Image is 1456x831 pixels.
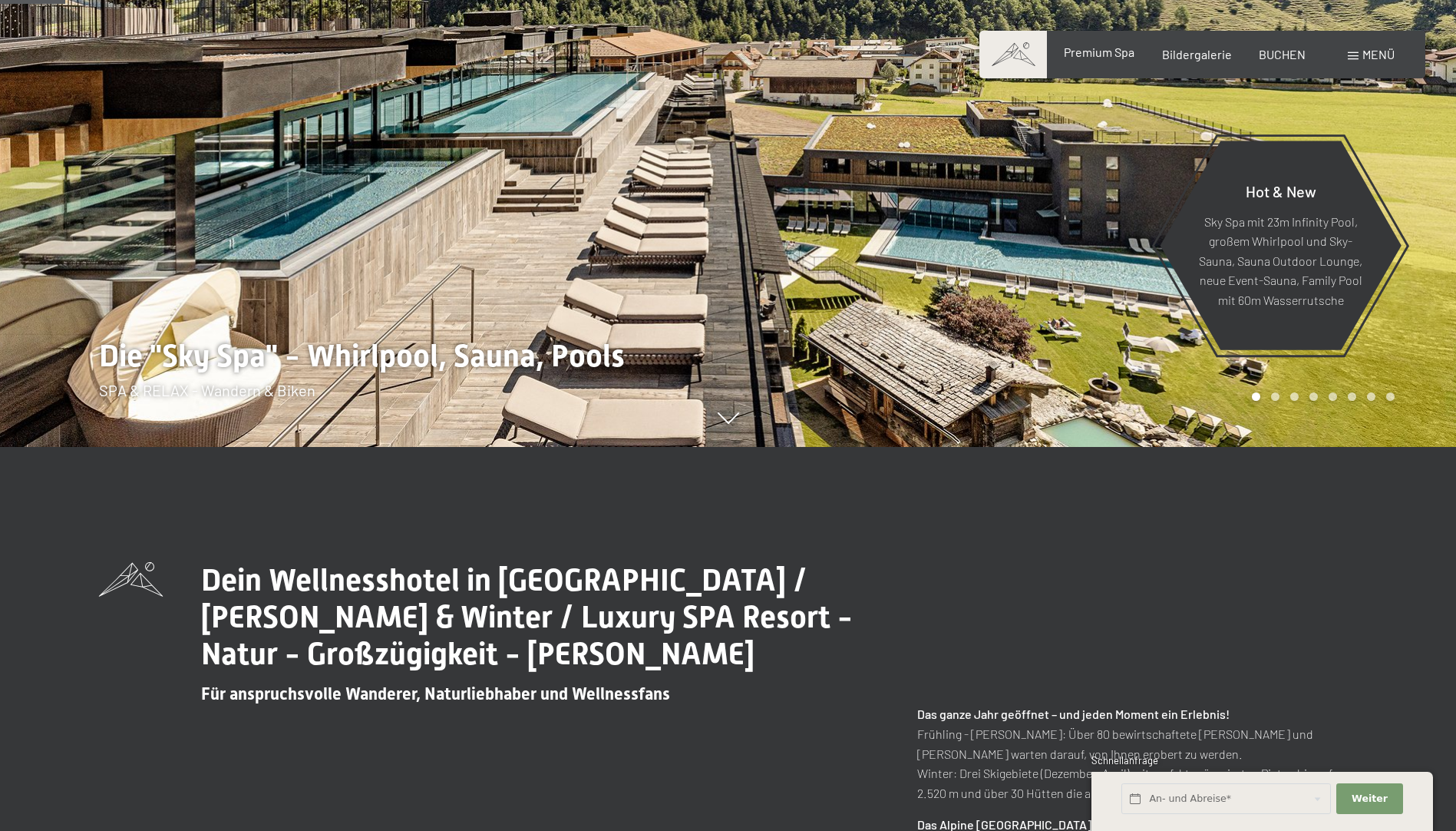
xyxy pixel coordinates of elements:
span: Schnellanfrage [1091,754,1158,766]
div: Carousel Page 4 [1309,392,1318,401]
button: Weiter [1336,783,1402,815]
div: Carousel Page 1 (Current Slide) [1252,392,1260,401]
div: Carousel Page 5 [1329,392,1337,401]
span: Für anspruchsvolle Wanderer, Naturliebhaber und Wellnessfans [201,684,670,704]
div: Carousel Page 8 [1386,392,1395,401]
span: Weiter [1352,792,1388,806]
span: Menü [1362,47,1395,61]
div: Carousel Page 6 [1348,392,1356,401]
p: Frühling - [PERSON_NAME]: Über 80 bewirtschaftete [PERSON_NAME] und [PERSON_NAME] warten darauf, ... [917,704,1358,803]
a: Hot & New Sky Spa mit 23m Infinity Pool, großem Whirlpool und Sky-Sauna, Sauna Outdoor Lounge, ne... [1159,140,1402,351]
p: Sky Spa mit 23m Infinity Pool, großem Whirlpool und Sky-Sauna, Sauna Outdoor Lounge, neue Event-S... [1197,211,1364,310]
a: Premium Spa [1064,45,1134,59]
div: Carousel Page 7 [1367,392,1375,401]
div: Carousel Pagination [1246,392,1395,401]
div: Carousel Page 3 [1290,392,1299,401]
strong: Das ganze Jahr geöffnet – und jeden Moment ein Erlebnis! [917,707,1230,721]
div: Carousel Page 2 [1271,392,1279,401]
span: Hot & New [1246,181,1316,200]
a: Bildergalerie [1162,47,1232,61]
span: Dein Wellnesshotel in [GEOGRAPHIC_DATA] / [PERSON_NAME] & Winter / Luxury SPA Resort - Natur - Gr... [201,562,853,672]
a: BUCHEN [1259,47,1306,61]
